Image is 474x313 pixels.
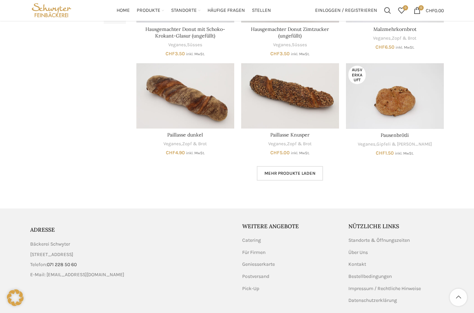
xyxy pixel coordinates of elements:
[392,35,416,42] a: Zopf & Brot
[242,222,338,230] h5: Weitere Angebote
[373,35,391,42] a: Veganes
[166,150,175,156] span: CHF
[348,261,367,268] a: Kontakt
[376,150,394,156] bdi: 1.50
[30,7,73,13] a: Site logo
[376,141,432,148] a: Gipfeli & [PERSON_NAME]
[187,42,202,48] a: Süsses
[136,141,234,147] div: ,
[450,289,467,306] a: Scroll to top button
[168,42,186,48] a: Veganes
[252,3,271,17] a: Stellen
[346,63,444,129] a: Pausenbrötli
[137,7,160,14] span: Produkte
[137,3,164,17] a: Produkte
[348,285,422,292] a: Impressum / Rechtliche Hinweise
[358,141,375,148] a: Veganes
[270,132,310,138] a: Paillasse Knusper
[270,51,280,57] span: CHF
[348,273,392,280] a: Bestellbedingungen
[292,42,307,48] a: Süsses
[270,150,290,156] bdi: 5.00
[163,141,181,147] a: Veganes
[257,166,323,181] a: Mehr Produkte laden
[30,240,70,248] span: Bäckerei Schwyter
[136,63,234,129] a: Paillasse dunkel
[241,141,339,147] div: ,
[182,141,207,147] a: Zopf & Brot
[291,151,310,155] small: inkl. MwSt.
[208,7,245,14] span: Häufige Fragen
[264,171,315,176] span: Mehr Produkte laden
[426,7,444,13] bdi: 0.00
[242,249,266,256] a: Für Firmen
[348,66,366,84] span: Ausverkauft
[251,26,329,39] a: Hausgemachter Donut Zimtzucker (ungefüllt)
[381,132,409,138] a: Pausenbrötli
[171,7,197,14] span: Standorte
[30,261,232,269] a: List item link
[418,5,424,10] span: 0
[312,3,381,17] a: Einloggen / Registrieren
[287,141,312,147] a: Zopf & Brot
[403,5,408,10] span: 0
[346,35,444,42] div: ,
[346,141,444,148] div: ,
[117,7,130,14] span: Home
[242,285,260,292] a: Pick-Up
[410,3,447,17] a: 0 CHF0.00
[166,51,175,57] span: CHF
[268,141,286,147] a: Veganes
[145,26,225,39] a: Hausgemachter Donut mit Schoko-Krokant-Glasur (ungefüllt)
[381,3,395,17] a: Suchen
[348,222,444,230] h5: Nützliche Links
[241,42,339,48] div: ,
[30,226,55,233] span: ADRESSE
[395,3,408,17] div: Meine Wunschliste
[373,26,416,32] a: Malzmehrkornbrot
[167,132,203,138] a: Paillasse dunkel
[76,3,312,17] div: Main navigation
[291,52,310,56] small: inkl. MwSt.
[375,44,385,50] span: CHF
[252,7,271,14] span: Stellen
[166,150,185,156] bdi: 4.90
[426,7,434,13] span: CHF
[375,44,395,50] bdi: 6.50
[395,151,414,156] small: inkl. MwSt.
[395,3,408,17] a: 0
[208,3,245,17] a: Häufige Fragen
[242,261,276,268] a: Geniesserkarte
[30,251,73,258] span: [STREET_ADDRESS]
[171,3,201,17] a: Standorte
[348,237,410,244] a: Standorte & Öffnungszeiten
[186,52,205,56] small: inkl. MwSt.
[30,271,232,279] a: List item link
[270,51,290,57] bdi: 3.50
[166,51,185,57] bdi: 3.50
[348,249,369,256] a: Über Uns
[242,237,262,244] a: Catering
[396,45,414,50] small: inkl. MwSt.
[242,273,270,280] a: Postversand
[186,151,205,155] small: inkl. MwSt.
[270,150,280,156] span: CHF
[273,42,291,48] a: Veganes
[241,63,339,129] a: Paillasse Knusper
[136,42,234,48] div: ,
[315,8,377,13] span: Einloggen / Registrieren
[348,297,398,304] a: Datenschutzerklärung
[117,3,130,17] a: Home
[376,150,385,156] span: CHF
